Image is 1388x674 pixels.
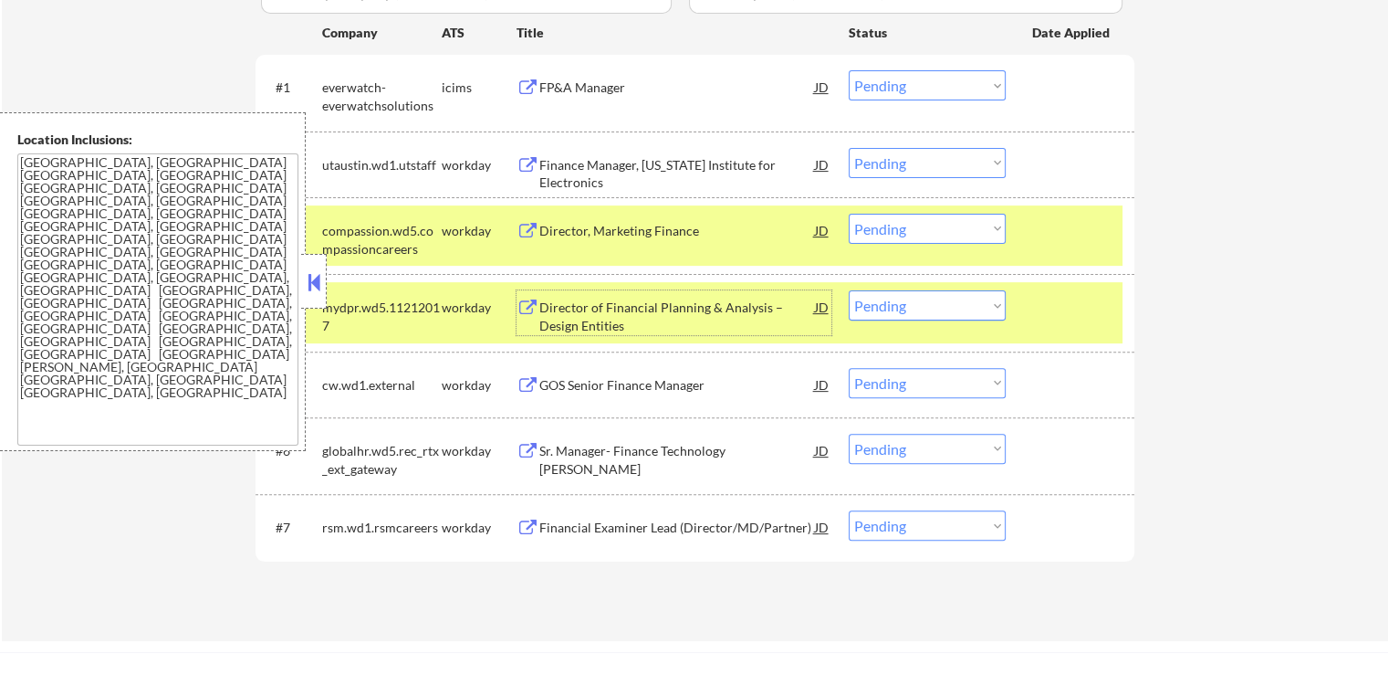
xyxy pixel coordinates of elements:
[276,79,308,97] div: #1
[1032,24,1112,42] div: Date Applied
[813,368,831,401] div: JD
[813,511,831,543] div: JD
[322,222,442,258] div: compassion.wd5.compassioncareers
[17,131,298,149] div: Location Inclusions:
[322,442,442,478] div: globalhr.wd5.rec_rtx_ext_gateway
[539,299,815,334] div: Director of Financial Planning & Analysis – Design Entities
[442,442,517,460] div: workday
[539,442,815,478] div: Sr. Manager- Finance Technology [PERSON_NAME]
[322,299,442,334] div: mydpr.wd5.11212017
[442,156,517,174] div: workday
[849,16,1006,48] div: Status
[442,519,517,537] div: workday
[322,156,442,174] div: utaustin.wd1.utstaff
[322,519,442,537] div: rsm.wd1.rsmcareers
[322,376,442,395] div: cw.wd1.external
[442,299,517,317] div: workday
[442,376,517,395] div: workday
[322,79,442,114] div: everwatch-everwatchsolutions
[539,222,815,240] div: Director, Marketing Finance
[813,70,831,103] div: JD
[322,24,442,42] div: Company
[539,79,815,97] div: FP&A Manager
[442,222,517,240] div: workday
[813,214,831,247] div: JD
[276,519,308,537] div: #7
[813,148,831,181] div: JD
[539,376,815,395] div: GOS Senior Finance Manager
[442,79,517,97] div: icims
[813,290,831,323] div: JD
[517,24,831,42] div: Title
[539,156,815,192] div: Finance Manager, [US_STATE] Institute for Electronics
[442,24,517,42] div: ATS
[813,434,831,467] div: JD
[539,519,815,537] div: Financial Examiner Lead (Director/MD/Partner)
